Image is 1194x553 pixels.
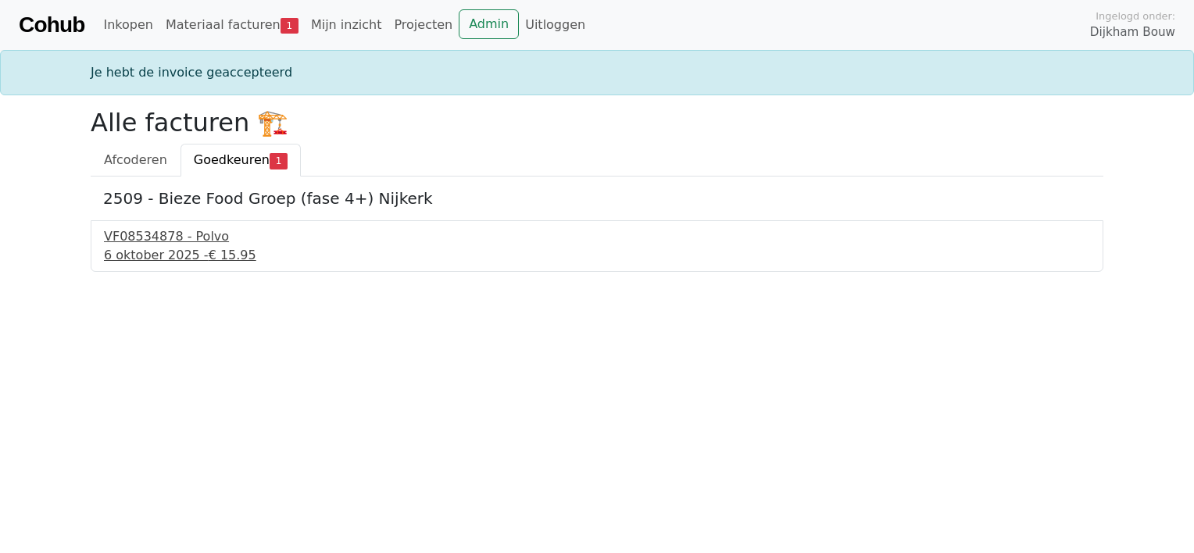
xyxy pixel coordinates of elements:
a: Inkopen [97,9,159,41]
div: 6 oktober 2025 - [104,246,1090,265]
span: € 15.95 [209,248,256,262]
a: VF08534878 - Polvo6 oktober 2025 -€ 15.95 [104,227,1090,265]
div: VF08534878 - Polvo [104,227,1090,246]
h5: 2509 - Bieze Food Groep (fase 4+) Nijkerk [103,189,1091,208]
span: 1 [270,153,288,169]
span: Goedkeuren [194,152,270,167]
a: Materiaal facturen1 [159,9,305,41]
a: Uitloggen [519,9,592,41]
a: Admin [459,9,519,39]
span: 1 [281,18,298,34]
a: Mijn inzicht [305,9,388,41]
a: Cohub [19,6,84,44]
a: Projecten [388,9,459,41]
span: Dijkham Bouw [1090,23,1175,41]
span: Ingelogd onder: [1096,9,1175,23]
span: Afcoderen [104,152,167,167]
div: Je hebt de invoice geaccepteerd [81,63,1113,82]
h2: Alle facturen 🏗️ [91,108,1103,137]
a: Afcoderen [91,144,181,177]
a: Goedkeuren1 [181,144,301,177]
